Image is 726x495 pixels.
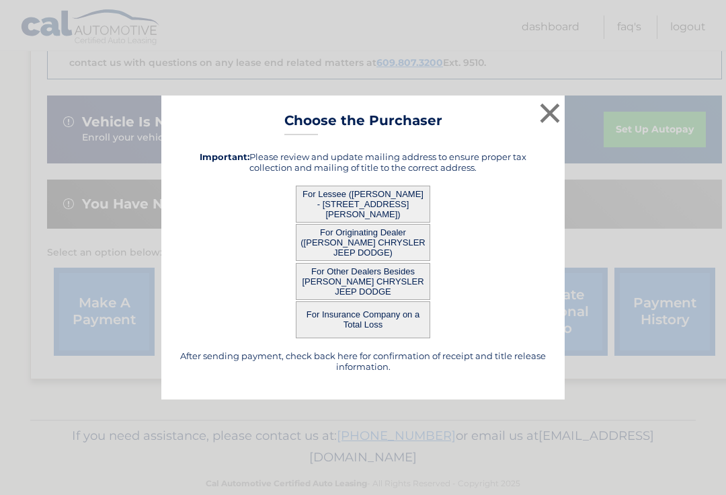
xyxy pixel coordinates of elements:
[284,112,442,136] h3: Choose the Purchaser
[536,100,563,126] button: ×
[178,350,548,372] h5: After sending payment, check back here for confirmation of receipt and title release information.
[178,151,548,173] h5: Please review and update mailing address to ensure proper tax collection and mailing of title to ...
[296,263,430,300] button: For Other Dealers Besides [PERSON_NAME] CHRYSLER JEEP DODGE
[296,301,430,338] button: For Insurance Company on a Total Loss
[296,224,430,261] button: For Originating Dealer ([PERSON_NAME] CHRYSLER JEEP DODGE)
[296,186,430,223] button: For Lessee ([PERSON_NAME] - [STREET_ADDRESS][PERSON_NAME])
[200,151,249,162] strong: Important:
